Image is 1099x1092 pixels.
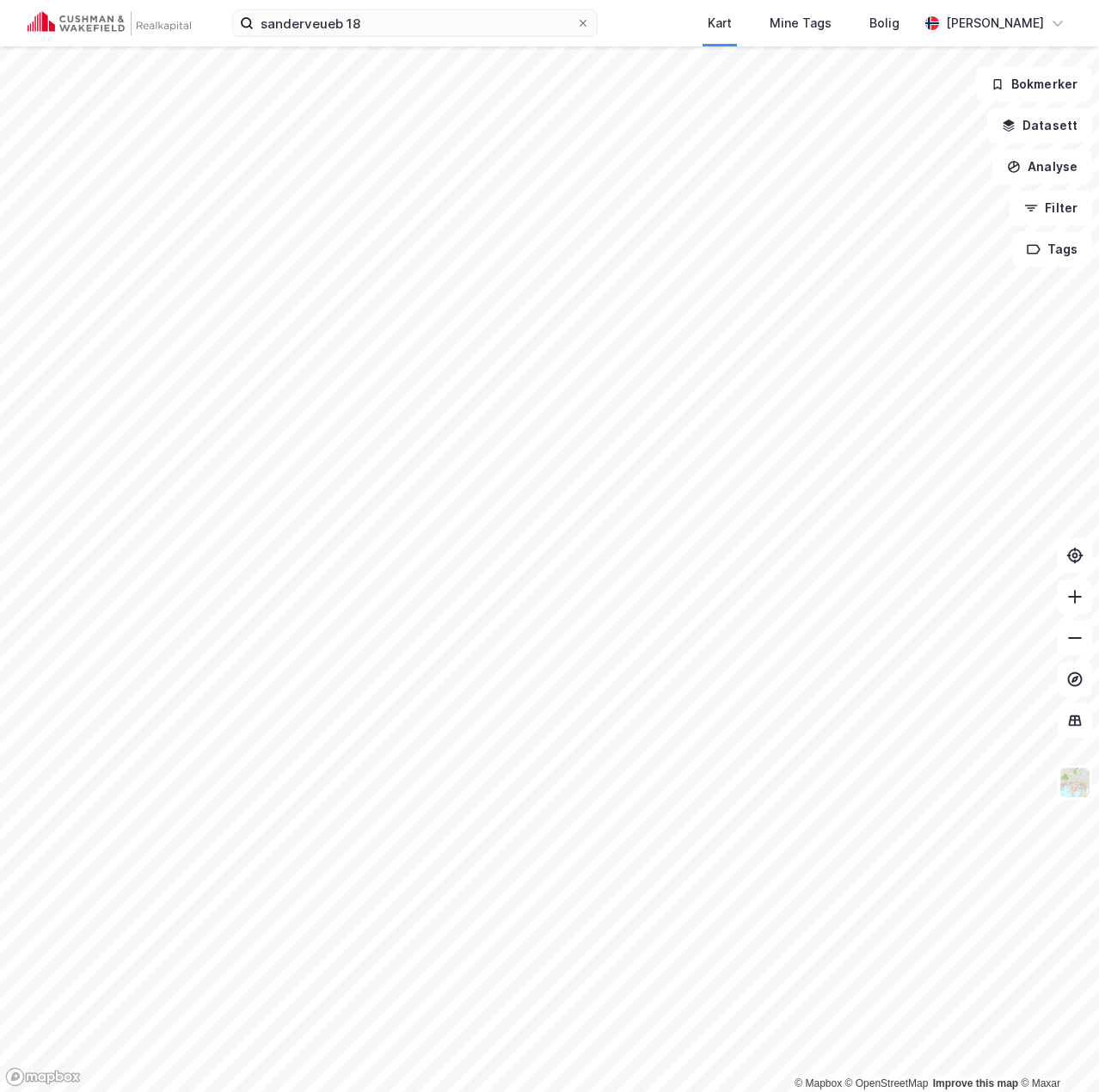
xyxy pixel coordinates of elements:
div: [PERSON_NAME] [946,13,1044,34]
button: Tags [1012,232,1092,267]
button: Datasett [987,108,1092,143]
img: Z [1059,766,1091,799]
div: Mine Tags [770,13,832,34]
div: Bolig [869,13,899,34]
a: Improve this map [933,1077,1018,1089]
div: Kontrollprogram for chat [1013,1009,1099,1092]
button: Analyse [992,150,1092,184]
button: Bokmerker [976,67,1092,101]
iframe: Chat Widget [1013,1009,1099,1092]
div: Kart [708,13,732,34]
button: Filter [1010,191,1092,225]
a: OpenStreetMap [845,1077,929,1089]
img: cushman-wakefield-realkapital-logo.202ea83816669bd177139c58696a8fa1.svg [28,11,191,35]
a: Mapbox [795,1077,842,1089]
a: Mapbox homepage [5,1067,81,1087]
input: Søk på adresse, matrikkel, gårdeiere, leietakere eller personer [254,10,576,36]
